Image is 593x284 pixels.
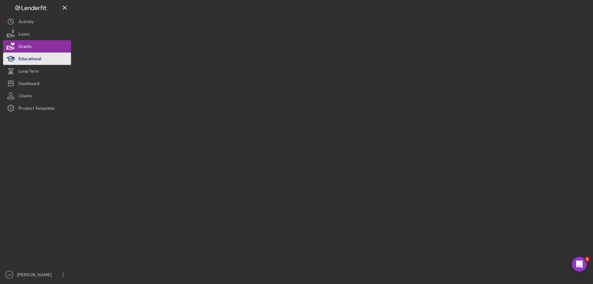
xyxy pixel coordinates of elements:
button: SR[PERSON_NAME] [3,269,71,281]
button: Dashboard [3,77,71,90]
div: Clients [19,90,32,104]
div: Grants [19,40,32,54]
button: Activity [3,15,71,28]
button: Product Templates [3,102,71,114]
iframe: Intercom live chat [572,257,587,272]
text: SR [7,273,11,277]
span: 1 [585,257,590,262]
button: Clients [3,90,71,102]
div: Product Templates [19,102,55,116]
button: Loans [3,28,71,40]
button: Grants [3,40,71,53]
div: Dashboard [19,77,40,91]
div: Educational [19,53,41,66]
div: Activity [19,15,34,29]
div: Long-Term [19,65,39,79]
div: Loans [19,28,30,42]
button: Educational [3,53,71,65]
div: [PERSON_NAME] [15,269,56,282]
button: Long-Term [3,65,71,77]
